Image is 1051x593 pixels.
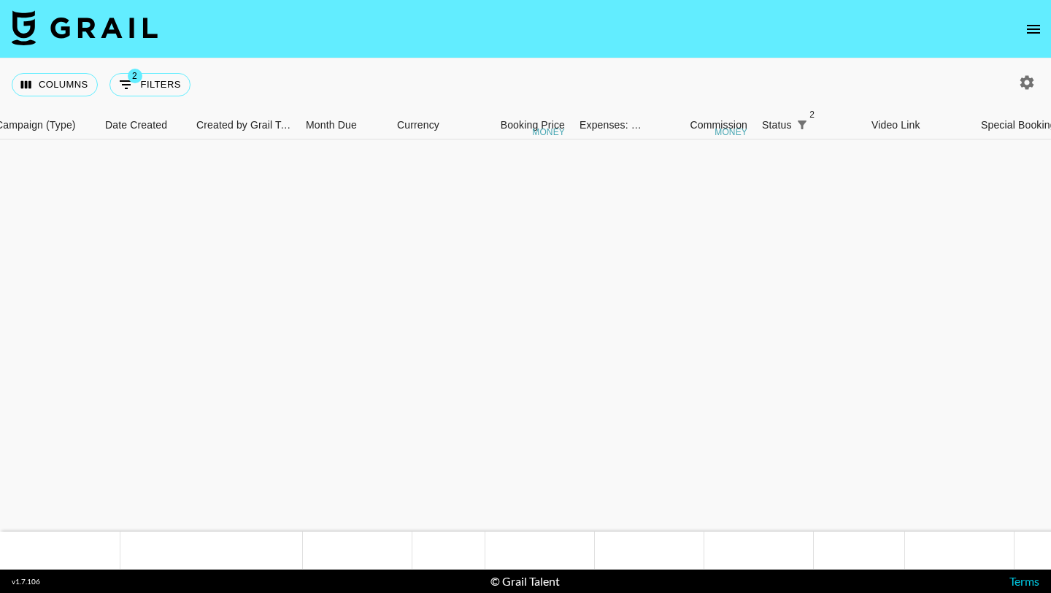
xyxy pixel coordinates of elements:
a: Terms [1009,574,1039,588]
button: open drawer [1019,15,1048,44]
button: Sort [812,115,833,135]
div: Commission [690,111,747,139]
div: money [715,128,747,137]
div: Expenses: Remove Commission? [572,111,645,139]
div: Created by Grail Team [189,111,299,139]
button: Select columns [12,73,98,96]
div: money [532,128,565,137]
div: v 1.7.106 [12,577,40,586]
span: 2 [128,69,142,83]
div: 2 active filters [792,115,812,135]
div: Expenses: Remove Commission? [580,111,642,139]
div: Date Created [98,111,189,139]
div: Date Created [105,111,167,139]
img: Grail Talent [12,10,158,45]
span: 2 [805,107,820,122]
div: © Grail Talent [490,574,560,589]
div: Video Link [871,111,920,139]
div: Currency [390,111,463,139]
div: Status [755,111,864,139]
div: Booking Price [501,111,565,139]
button: Show filters [792,115,812,135]
div: Month Due [306,111,357,139]
div: Video Link [864,111,974,139]
div: Created by Grail Team [196,111,296,139]
button: Show filters [109,73,190,96]
div: Currency [397,111,439,139]
div: Month Due [299,111,390,139]
div: Status [762,111,792,139]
